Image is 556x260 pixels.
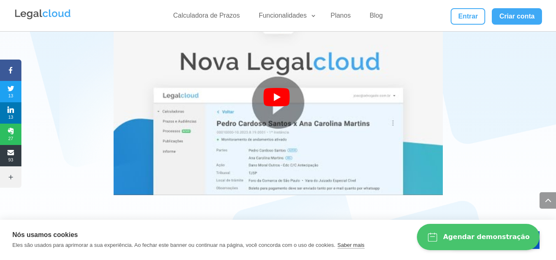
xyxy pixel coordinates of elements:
a: Funcionalidades [254,12,317,23]
a: Calculadora de Prazos [168,12,245,23]
a: Planos [326,12,356,23]
a: Criar conta [492,8,542,25]
a: Logo da Legalcloud [14,15,72,22]
a: Saber mais [337,242,365,248]
p: Eles são usados para aprimorar a sua experiência. Ao fechar este banner ou continuar na página, v... [12,242,335,248]
a: Entrar [451,8,485,25]
strong: Nós usamos cookies [12,231,78,238]
img: Legalcloud Logo [14,8,72,21]
a: Blog [365,12,388,23]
